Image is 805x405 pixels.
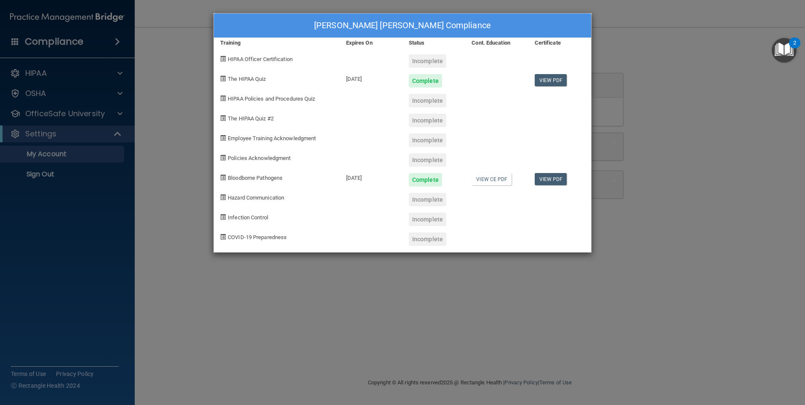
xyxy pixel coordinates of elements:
[228,56,293,62] span: HIPAA Officer Certification
[228,76,266,82] span: The HIPAA Quiz
[528,38,591,48] div: Certificate
[214,13,591,38] div: [PERSON_NAME] [PERSON_NAME] Compliance
[409,213,446,226] div: Incomplete
[340,38,402,48] div: Expires On
[409,133,446,147] div: Incomplete
[409,114,446,127] div: Incomplete
[228,214,268,221] span: Infection Control
[340,167,402,187] div: [DATE]
[659,345,795,379] iframe: Drift Widget Chat Controller
[793,43,796,54] div: 2
[228,135,316,141] span: Employee Training Acknowledgment
[409,232,446,246] div: Incomplete
[535,74,567,86] a: View PDF
[228,195,284,201] span: Hazard Communication
[214,38,340,48] div: Training
[409,74,442,88] div: Complete
[772,38,797,63] button: Open Resource Center, 2 new notifications
[465,38,528,48] div: Cont. Education
[409,94,446,107] div: Incomplete
[472,173,512,185] a: View CE PDF
[228,155,291,161] span: Policies Acknowledgment
[535,173,567,185] a: View PDF
[228,96,315,102] span: HIPAA Policies and Procedures Quiz
[409,54,446,68] div: Incomplete
[228,115,274,122] span: The HIPAA Quiz #2
[409,173,442,187] div: Complete
[409,193,446,206] div: Incomplete
[228,175,283,181] span: Bloodborne Pathogens
[340,68,402,88] div: [DATE]
[228,234,287,240] span: COVID-19 Preparedness
[402,38,465,48] div: Status
[409,153,446,167] div: Incomplete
